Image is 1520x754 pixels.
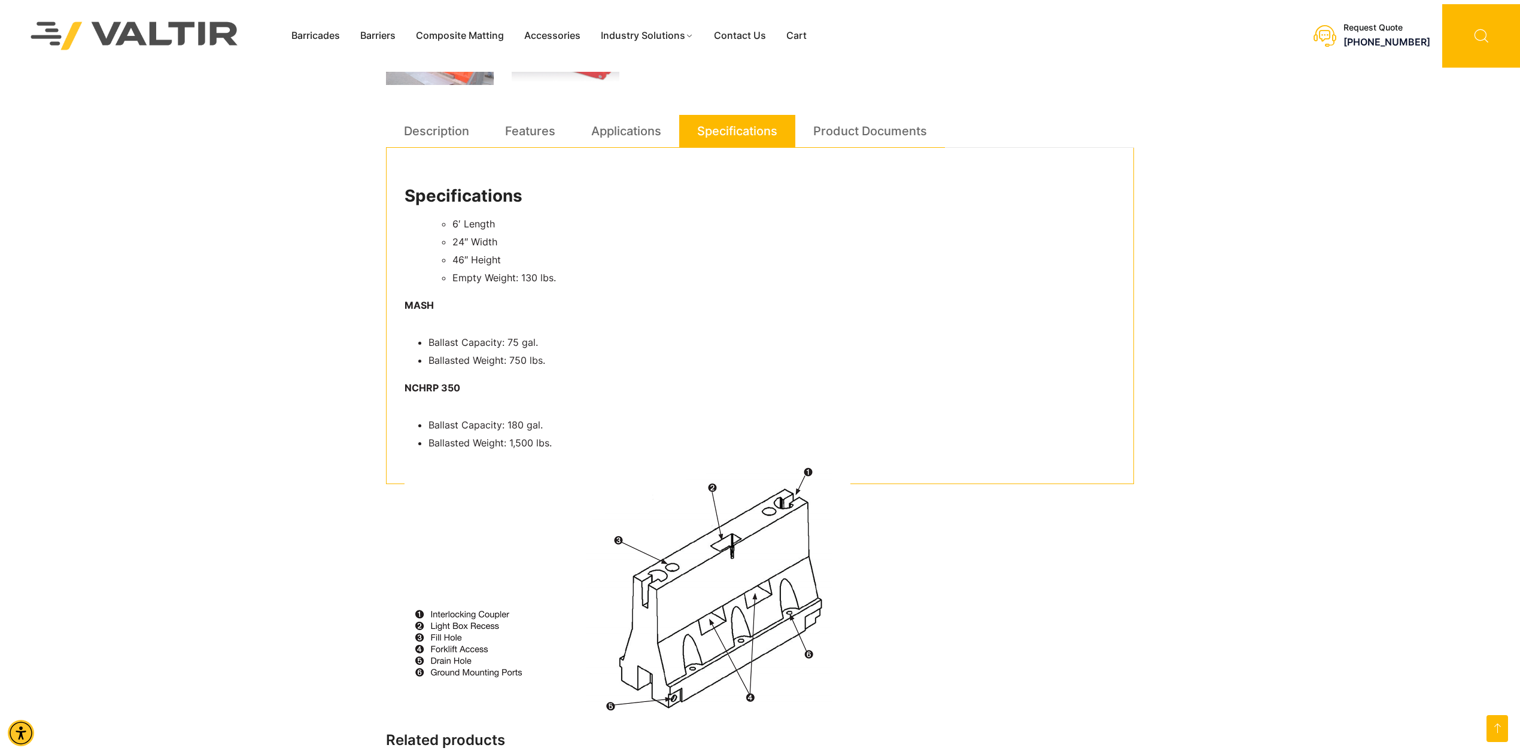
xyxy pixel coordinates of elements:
[428,416,1115,434] li: Ballast Capacity: 180 gal.
[697,115,777,147] a: Specifications
[406,27,514,45] a: Composite Matting
[350,27,406,45] a: Barriers
[1486,715,1508,742] a: Open this option
[405,299,434,311] strong: MASH
[405,382,460,394] strong: NCHRP 350
[405,462,850,722] img: NCHRP 350
[813,115,927,147] a: Product Documents
[386,732,1134,749] h2: Related products
[405,186,1115,206] h2: Specifications
[281,27,350,45] a: Barricades
[452,251,1115,269] li: 46″ Height
[404,115,469,147] a: Description
[505,115,555,147] a: Features
[428,352,1115,370] li: Ballasted Weight: 750 lbs.
[514,27,591,45] a: Accessories
[704,27,776,45] a: Contact Us
[591,115,661,147] a: Applications
[1343,23,1430,33] div: Request Quote
[591,27,704,45] a: Industry Solutions
[452,269,1115,287] li: Empty Weight: 130 lbs.
[428,334,1115,352] li: Ballast Capacity: 75 gal.
[428,434,1115,452] li: Ballasted Weight: 1,500 lbs.
[776,27,817,45] a: Cart
[452,215,1115,233] li: 6′ Length
[1343,36,1430,48] a: call (888) 496-3625
[8,720,34,746] div: Accessibility Menu
[452,233,1115,251] li: 24″ Width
